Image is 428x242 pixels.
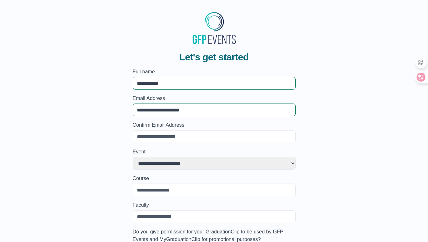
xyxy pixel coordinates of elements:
[133,148,296,156] label: Event
[133,175,296,182] label: Course
[133,201,296,209] label: Faculty
[133,121,296,129] label: Confirm Email Address
[133,68,296,76] label: Full name
[190,10,238,46] img: MyGraduationClip
[179,51,249,63] span: Let's get started
[133,95,296,102] label: Email Address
